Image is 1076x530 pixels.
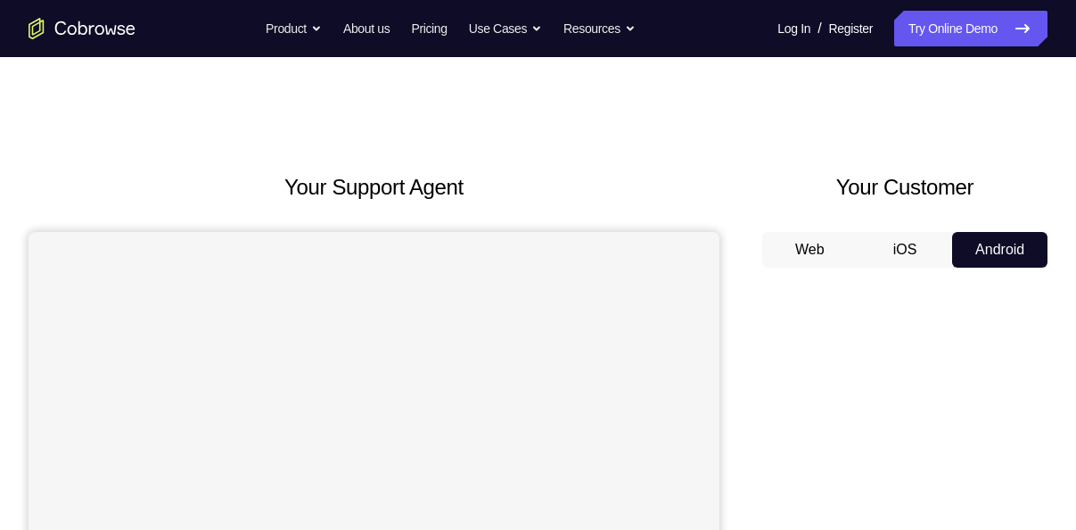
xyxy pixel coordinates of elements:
button: iOS [858,232,953,268]
h2: Your Customer [762,171,1047,203]
button: Use Cases [469,11,542,46]
button: Android [952,232,1047,268]
a: Try Online Demo [894,11,1047,46]
h2: Your Support Agent [29,171,719,203]
button: Product [266,11,322,46]
a: Register [829,11,873,46]
a: About us [343,11,390,46]
a: Go to the home page [29,18,136,39]
span: / [817,18,821,39]
a: Pricing [411,11,447,46]
a: Log In [777,11,810,46]
button: Web [762,232,858,268]
button: Resources [563,11,636,46]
